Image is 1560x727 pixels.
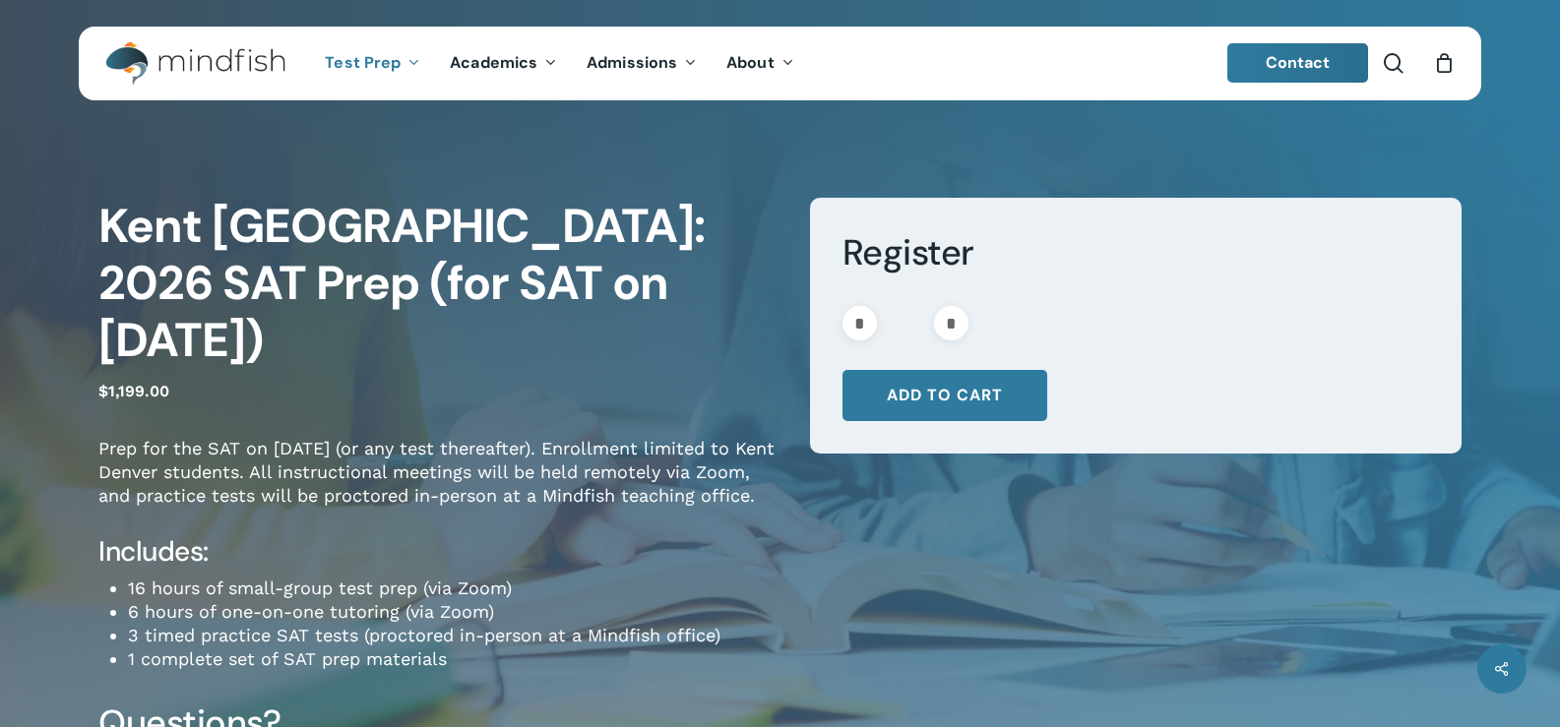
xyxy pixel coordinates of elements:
[1433,52,1455,74] a: Cart
[572,55,712,72] a: Admissions
[712,55,809,72] a: About
[98,534,780,570] h4: Includes:
[842,230,1429,275] h3: Register
[1266,52,1331,73] span: Contact
[310,27,808,100] nav: Main Menu
[450,52,537,73] span: Academics
[128,624,780,647] li: 3 timed practice SAT tests (proctored in-person at a Mindfish office)
[128,647,780,671] li: 1 complete set of SAT prep materials
[98,198,780,369] h1: Kent [GEOGRAPHIC_DATA]: 2026 SAT Prep (for SAT on [DATE])
[435,55,572,72] a: Academics
[98,437,780,534] p: Prep for the SAT on [DATE] (or any test thereafter). Enrollment limited to Kent Denver students. ...
[1227,43,1369,83] a: Contact
[325,52,401,73] span: Test Prep
[310,55,435,72] a: Test Prep
[587,52,677,73] span: Admissions
[726,52,775,73] span: About
[128,576,780,600] li: 16 hours of small-group test prep (via Zoom)
[128,600,780,624] li: 6 hours of one-on-one tutoring (via Zoom)
[842,370,1047,421] button: Add to cart
[98,382,108,400] span: $
[883,306,928,340] input: Product quantity
[1430,597,1532,699] iframe: Chatbot
[79,27,1481,100] header: Main Menu
[98,382,169,400] bdi: 1,199.00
